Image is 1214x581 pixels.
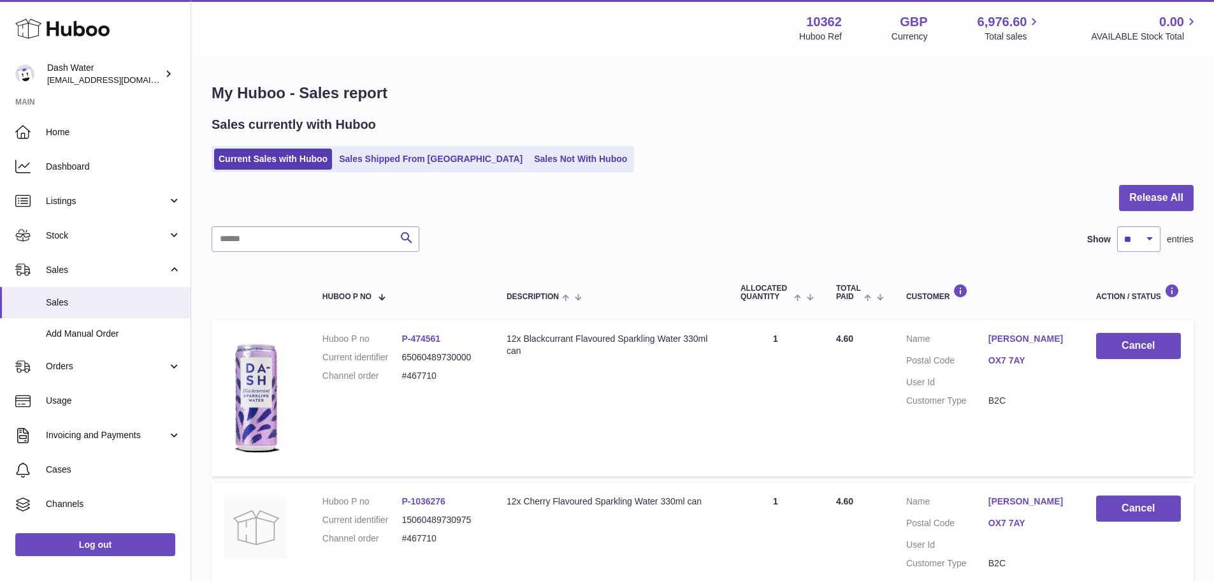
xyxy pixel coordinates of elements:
dt: User Id [906,539,988,551]
dt: Current identifier [322,351,402,364]
span: Sales [46,297,181,309]
span: 4.60 [836,496,853,506]
div: 12x Cherry Flavoured Sparkling Water 330ml can [507,496,715,508]
span: [EMAIL_ADDRESS][DOMAIN_NAME] [47,75,187,85]
div: Customer [906,284,1071,301]
a: Log out [15,533,175,556]
span: Add Manual Order [46,328,181,340]
a: Current Sales with Huboo [214,149,332,170]
span: Home [46,126,181,138]
dt: User Id [906,376,988,388]
a: 0.00 AVAILABLE Stock Total [1091,13,1199,43]
dt: Customer Type [906,557,988,570]
a: Sales Shipped From [GEOGRAPHIC_DATA] [335,149,527,170]
dd: B2C [988,395,1071,407]
span: Usage [46,395,181,407]
dt: Channel order [322,370,402,382]
div: Huboo Ref [799,31,842,43]
a: OX7 7AY [988,355,1071,367]
div: 12x Blackcurrant Flavoured Sparkling Water 330ml can [507,333,715,357]
div: Dash Water [47,62,162,86]
span: 4.60 [836,334,853,344]
a: [PERSON_NAME] [988,333,1071,345]
dt: Huboo P no [322,333,402,345]
span: Dashboard [46,161,181,173]
dt: Huboo P no [322,496,402,508]
a: OX7 7AY [988,517,1071,529]
span: ALLOCATED Quantity [741,284,791,301]
span: 6,976.60 [978,13,1027,31]
dd: #467710 [401,533,481,545]
span: Huboo P no [322,293,372,301]
dt: Postal Code [906,355,988,370]
span: Total paid [836,284,861,301]
h1: My Huboo - Sales report [212,83,1194,103]
a: Sales Not With Huboo [530,149,632,170]
dt: Name [906,496,988,511]
img: 103621706197826.png [224,333,288,460]
span: entries [1167,233,1194,246]
a: 6,976.60 Total sales [978,13,1042,43]
a: P-1036276 [401,496,445,506]
dd: 65060489730000 [401,351,481,364]
dt: Postal Code [906,517,988,533]
a: P-474561 [401,334,440,344]
label: Show [1087,233,1111,246]
dd: #467710 [401,370,481,382]
dd: B2C [988,557,1071,570]
span: Total sales [985,31,1041,43]
a: [PERSON_NAME] [988,496,1071,508]
dd: 15060489730975 [401,514,481,526]
dt: Current identifier [322,514,402,526]
h2: Sales currently with Huboo [212,116,376,133]
dt: Customer Type [906,395,988,407]
strong: 10362 [806,13,842,31]
div: Action / Status [1096,284,1181,301]
img: no-photo.jpg [224,496,288,559]
button: Release All [1119,185,1194,211]
span: AVAILABLE Stock Total [1091,31,1199,43]
span: 0.00 [1159,13,1184,31]
span: Cases [46,464,181,476]
button: Cancel [1096,496,1181,522]
td: 1 [728,320,823,476]
img: internalAdmin-10362@internal.huboo.com [15,64,34,84]
dt: Channel order [322,533,402,545]
span: Description [507,293,559,301]
span: Listings [46,195,168,207]
span: Invoicing and Payments [46,429,168,441]
dt: Name [906,333,988,348]
span: Channels [46,498,181,510]
span: Stock [46,230,168,242]
span: Orders [46,360,168,372]
button: Cancel [1096,333,1181,359]
div: Currency [892,31,928,43]
span: Sales [46,264,168,276]
strong: GBP [900,13,927,31]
